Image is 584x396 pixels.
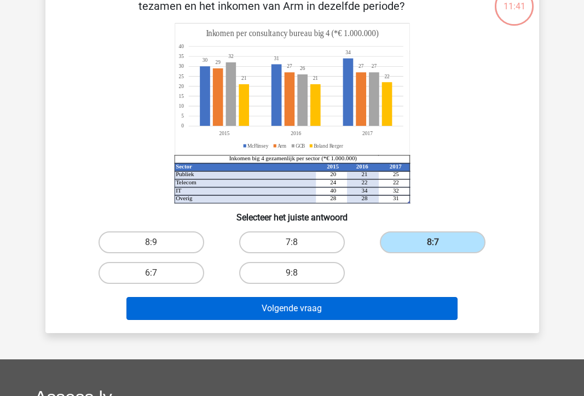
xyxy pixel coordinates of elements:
[330,171,336,177] tspan: 20
[176,171,194,177] tspan: Publiek
[330,179,336,185] tspan: 24
[202,57,207,63] tspan: 30
[361,179,367,185] tspan: 22
[392,187,398,194] tspan: 32
[176,179,196,185] tspan: Telecom
[181,123,184,129] tspan: 0
[178,73,184,79] tspan: 25
[356,163,368,170] tspan: 2016
[330,187,336,194] tspan: 40
[241,75,317,81] tspan: 2121
[277,142,286,149] tspan: Arm
[126,297,458,320] button: Volgende vraag
[361,187,367,194] tspan: 34
[63,203,522,223] h6: Selecteer het juiste antwoord
[178,93,184,100] tspan: 15
[99,262,204,284] label: 6:7
[215,59,220,66] tspan: 29
[178,63,184,69] tspan: 30
[247,142,269,149] tspan: McFlinsey
[361,195,367,201] tspan: 28
[181,113,184,119] tspan: 5
[299,65,305,72] tspan: 26
[296,142,305,149] tspan: GCB
[392,195,398,201] tspan: 31
[219,130,372,137] tspan: 201520162017
[229,155,357,162] tspan: Inkomen big 4 gezamenlijk per sector (*€ 1.000.000)
[176,195,193,201] tspan: Overig
[178,43,184,50] tspan: 40
[371,63,377,69] tspan: 27
[327,163,339,170] tspan: 2015
[178,53,184,60] tspan: 35
[287,63,363,69] tspan: 2727
[384,73,389,79] tspan: 22
[239,262,345,284] label: 9:8
[176,187,182,194] tspan: IT
[228,53,234,60] tspan: 32
[389,163,401,170] tspan: 2017
[274,55,279,62] tspan: 31
[176,163,192,170] tspan: Sector
[392,179,398,185] tspan: 22
[99,231,204,253] label: 8:9
[178,103,184,109] tspan: 10
[345,49,351,56] tspan: 34
[206,28,378,39] tspan: Inkomen per consultancy bureau big 4 (*€ 1.000.000)
[239,231,345,253] label: 7:8
[314,142,344,149] tspan: Boland Rerger
[178,83,184,89] tspan: 20
[392,171,398,177] tspan: 25
[330,195,336,201] tspan: 28
[380,231,485,253] label: 8:7
[361,171,367,177] tspan: 21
